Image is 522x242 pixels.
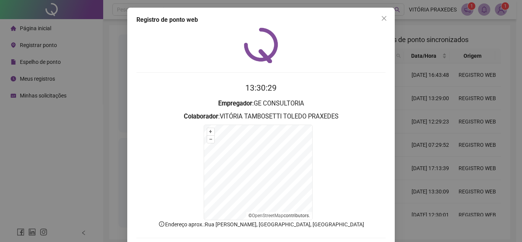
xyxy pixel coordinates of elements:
[207,136,214,143] button: –
[218,100,252,107] strong: Empregador
[136,99,386,109] h3: : GE CONSULTORIA
[207,128,214,135] button: +
[184,113,218,120] strong: Colaborador
[381,15,387,21] span: close
[252,213,284,218] a: OpenStreetMap
[378,12,390,24] button: Close
[244,28,278,63] img: QRPoint
[136,15,386,24] div: Registro de ponto web
[136,220,386,229] p: Endereço aprox. : Rua [PERSON_NAME], [GEOGRAPHIC_DATA], [GEOGRAPHIC_DATA]
[136,112,386,122] h3: : VITÓRIA TAMBOSETTI TOLEDO PRAXEDES
[158,221,165,227] span: info-circle
[248,213,310,218] li: © contributors.
[245,83,277,93] time: 13:30:29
